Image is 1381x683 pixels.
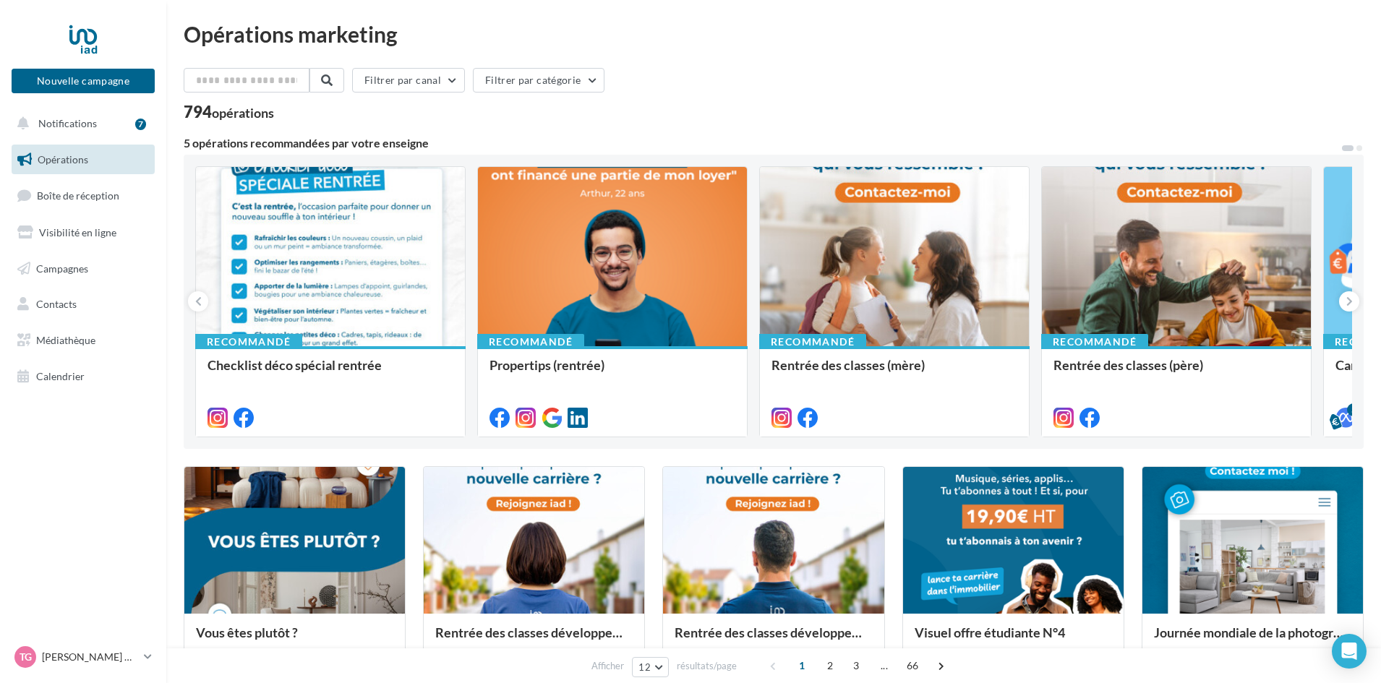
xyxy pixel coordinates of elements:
span: Visibilité en ligne [39,226,116,239]
div: 7 [135,119,146,130]
div: opérations [212,106,274,119]
div: Rentrée des classes développement (conseillère) [435,625,633,654]
button: Notifications 7 [9,108,152,139]
span: 12 [638,661,651,673]
span: Médiathèque [36,334,95,346]
div: Recommandé [195,334,302,350]
span: 1 [790,654,813,677]
a: Calendrier [9,361,158,392]
span: Contacts [36,298,77,310]
p: [PERSON_NAME] GELLY [42,650,138,664]
div: 5 [1347,403,1360,416]
span: Afficher [591,659,624,673]
div: Journée mondiale de la photographie [1154,625,1351,654]
div: Opérations marketing [184,23,1364,45]
button: 12 [632,657,669,677]
a: TG [PERSON_NAME] GELLY [12,643,155,671]
div: Recommandé [1041,334,1148,350]
span: TG [20,650,32,664]
div: Rentrée des classes (mère) [771,358,1017,387]
span: Boîte de réception [37,189,119,202]
div: Open Intercom Messenger [1332,634,1367,669]
div: Vous êtes plutôt ? [196,625,393,654]
div: Visuel offre étudiante N°4 [915,625,1112,654]
span: résultats/page [677,659,737,673]
a: Médiathèque [9,325,158,356]
span: 3 [845,654,868,677]
div: 5 opérations recommandées par votre enseigne [184,137,1341,149]
span: ... [873,654,896,677]
div: Propertips (rentrée) [489,358,735,387]
div: Rentrée des classes (père) [1053,358,1299,387]
a: Opérations [9,145,158,175]
button: Filtrer par catégorie [473,68,604,93]
span: Campagnes [36,262,88,274]
span: Calendrier [36,370,85,382]
a: Visibilité en ligne [9,218,158,248]
div: Recommandé [759,334,866,350]
span: Opérations [38,153,88,166]
span: Notifications [38,117,97,129]
a: Contacts [9,289,158,319]
span: 66 [901,654,925,677]
a: Campagnes [9,254,158,284]
div: Recommandé [477,334,584,350]
a: Boîte de réception [9,180,158,211]
div: Rentrée des classes développement (conseiller) [675,625,872,654]
button: Filtrer par canal [352,68,465,93]
button: Nouvelle campagne [12,69,155,93]
div: Checklist déco spécial rentrée [208,358,453,387]
span: 2 [818,654,842,677]
div: 794 [184,104,274,120]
